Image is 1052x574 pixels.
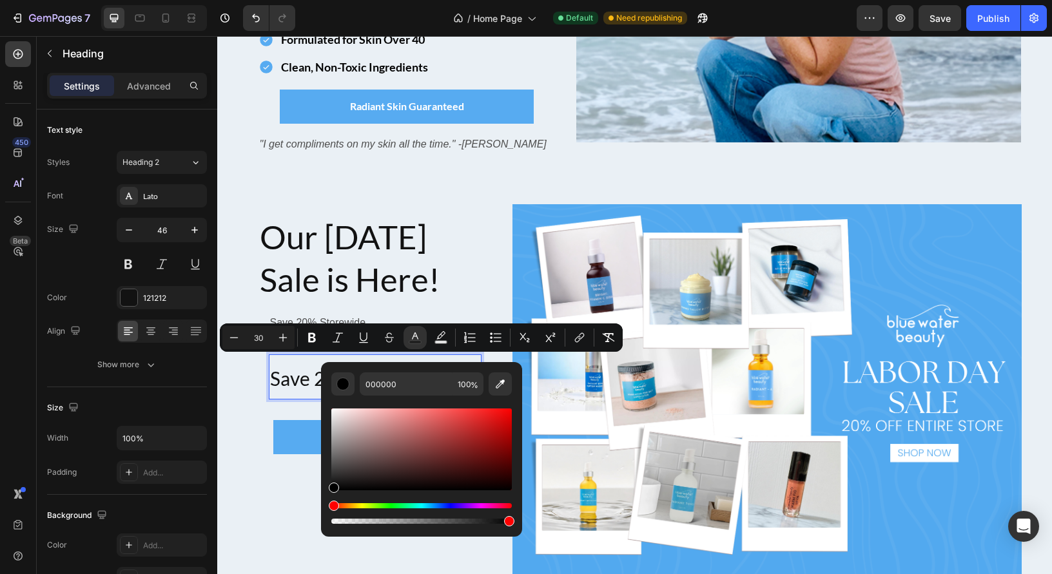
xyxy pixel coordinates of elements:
[52,276,265,298] div: Rich Text Editor. Editing area: main
[143,191,204,202] div: Lato
[43,180,274,265] p: Our [DATE] Sale is Here!
[566,12,593,24] span: Default
[122,157,159,168] span: Heading 2
[143,292,204,304] div: 121212
[47,539,67,551] div: Color
[47,124,83,136] div: Text style
[966,5,1020,31] button: Publish
[220,323,623,352] div: Editor contextual toolbar
[47,353,207,376] button: Show more
[53,278,264,296] p: Save 20% Storewide
[467,12,471,25] span: /
[84,10,90,26] p: 7
[930,13,951,24] span: Save
[331,503,512,508] div: Hue
[5,5,96,31] button: 7
[977,12,1009,25] div: Publish
[53,330,232,354] span: Save 20% Storewide!
[117,151,207,174] button: Heading 2
[52,318,265,363] h2: Rich Text Editor. Editing area: main
[10,236,31,246] div: Beta
[12,137,31,148] div: 450
[47,323,83,340] div: Align
[127,79,171,93] p: Advanced
[217,36,1052,574] iframe: Design area
[97,358,157,371] div: Show more
[295,168,804,561] img: gempages_531125124934402922-8096013a-0c58-4943-8c1d-33549e94bf97.png
[360,372,453,396] input: E.g FFFFFF
[616,12,682,24] span: Need republishing
[132,392,183,410] p: Shop Now!
[47,292,67,303] div: Color
[473,12,522,25] span: Home Page
[41,178,275,267] h2: Rich Text Editor. Editing area: main
[64,24,211,38] strong: Clean, Non-Toxic Ingredients
[47,190,63,202] div: Font
[63,46,202,61] p: Heading
[64,79,100,93] p: Settings
[47,432,68,444] div: Width
[47,221,81,238] div: Size
[143,540,204,551] div: Add...
[63,53,317,88] button: <p>Radiant Skin Guaranteed</p>
[471,378,478,392] span: %
[1008,511,1039,542] div: Open Intercom Messenger
[47,507,110,524] div: Background
[47,399,81,417] div: Size
[117,426,206,450] input: Auto
[143,467,204,479] div: Add...
[919,5,961,31] button: Save
[56,384,260,418] a: Shop Now!
[133,61,247,80] p: Radiant Skin Guaranteed
[47,466,77,478] div: Padding
[47,157,70,168] div: Styles
[43,102,329,113] i: "I get compliments on my skin all the time." -[PERSON_NAME]
[243,5,295,31] div: Undo/Redo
